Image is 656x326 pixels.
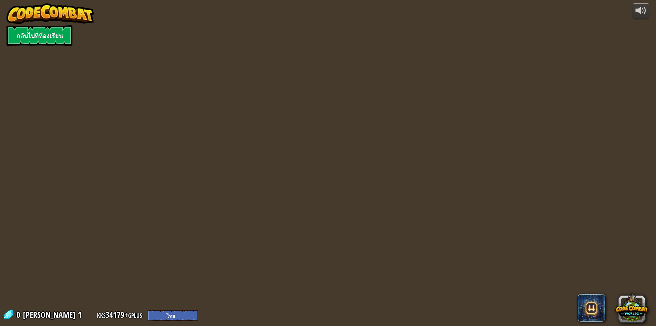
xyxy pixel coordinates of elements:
a: กลับไปที่ห้องเรียน [6,25,72,46]
a: kks34179+gplus [97,309,144,320]
span: 0 [16,309,22,320]
span: [PERSON_NAME] [23,309,76,321]
img: CodeCombat - Learn how to code by playing a game [6,3,94,24]
button: ปรับระดับเสียง [632,3,650,19]
span: 1 [78,309,82,320]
